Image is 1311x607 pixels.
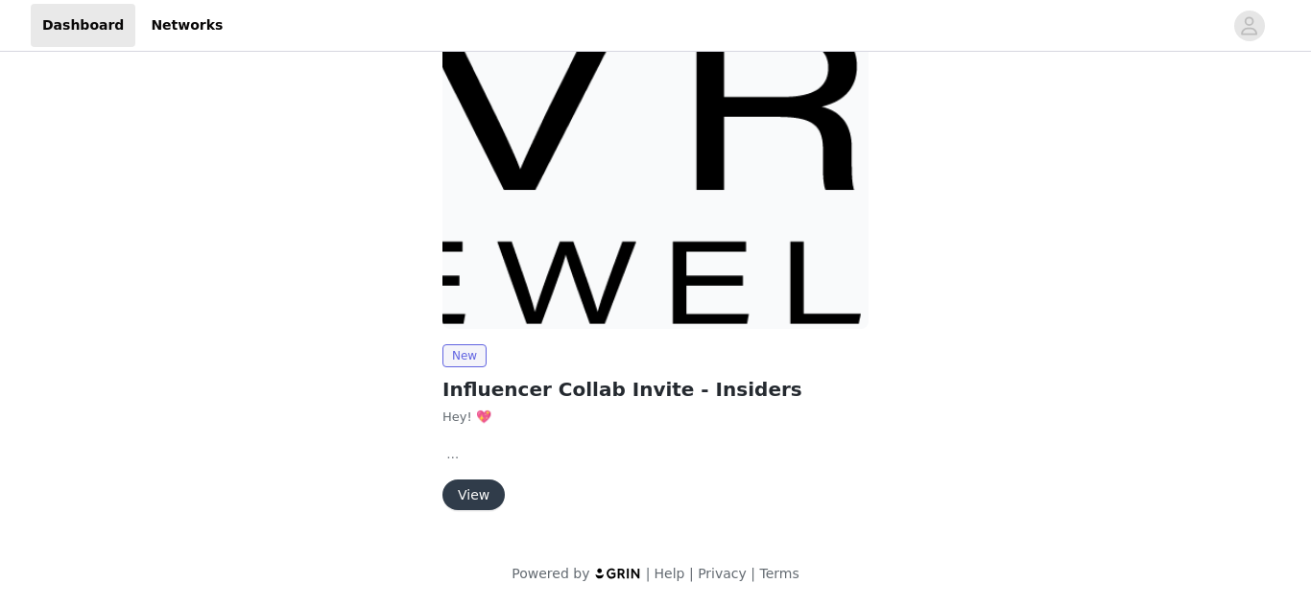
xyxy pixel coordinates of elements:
[442,375,869,404] h2: Influencer Collab Invite - Insiders
[759,566,799,581] a: Terms
[442,488,505,502] a: View
[689,566,694,581] span: |
[655,566,685,581] a: Help
[442,344,487,367] span: New
[594,567,642,579] img: logo
[442,479,505,510] button: View
[1240,11,1258,41] div: avatar
[751,566,755,581] span: |
[31,4,135,47] a: Dashboard
[512,566,589,581] span: Powered by
[698,566,747,581] a: Privacy
[646,566,651,581] span: |
[139,4,234,47] a: Networks
[442,408,869,427] p: Hey! 💖
[442,10,869,329] img: Evry Jewels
